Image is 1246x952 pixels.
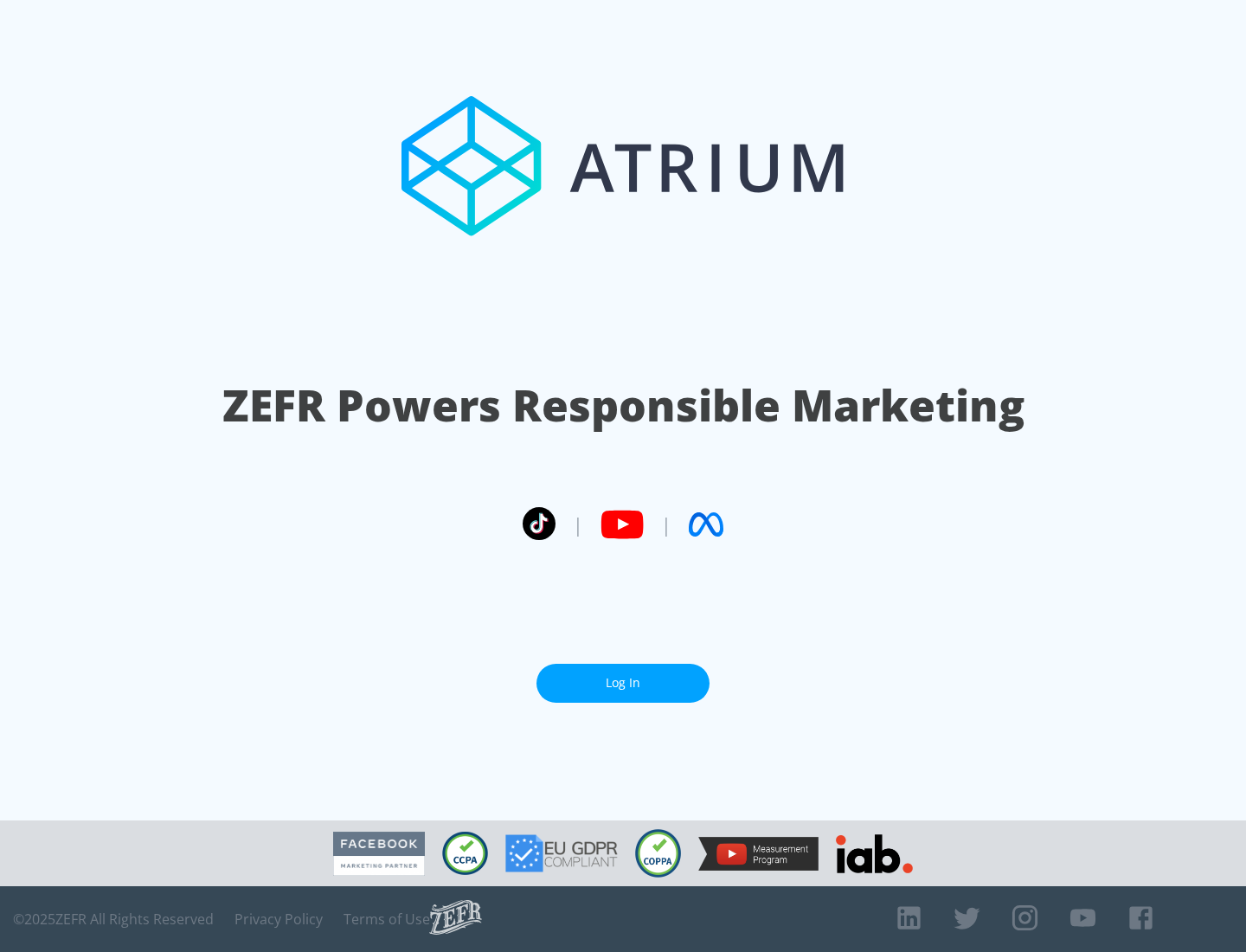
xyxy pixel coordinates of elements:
span: | [573,511,583,537]
img: COPPA Compliant [635,829,681,878]
a: Privacy Policy [234,910,323,928]
img: IAB [836,834,913,873]
img: GDPR Compliant [505,834,618,872]
a: Terms of Use [344,910,430,928]
img: YouTube Measurement Program [698,837,819,871]
span: © 2025 ZEFR All Rights Reserved [13,910,214,928]
img: Facebook Marketing Partner [333,832,425,876]
img: CCPA Compliant [442,832,488,875]
span: | [661,511,671,537]
h1: ZEFR Powers Responsible Marketing [222,376,1024,435]
a: Log In [536,664,710,703]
